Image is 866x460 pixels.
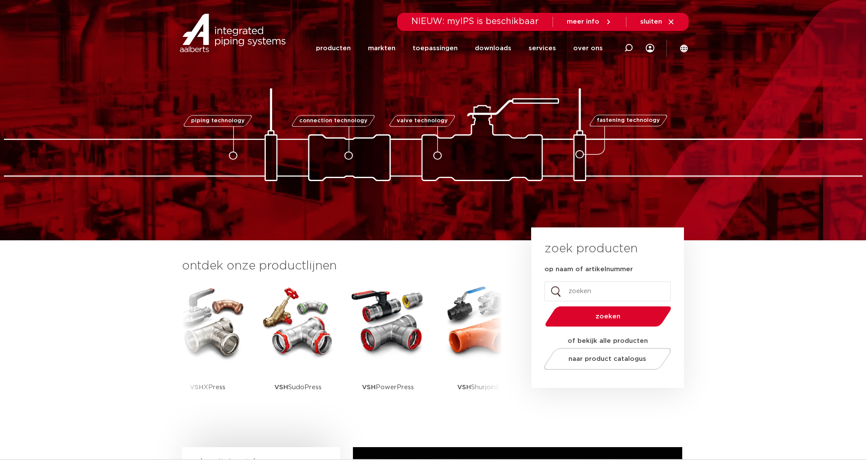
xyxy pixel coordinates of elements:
a: downloads [475,31,511,66]
p: PowerPress [362,360,414,414]
strong: VSH [457,384,471,390]
a: producten [316,31,351,66]
span: sluiten [640,18,662,25]
span: fastening technology [597,118,660,124]
a: naar product catalogus [541,348,673,370]
strong: VSH [190,384,204,390]
a: markten [368,31,395,66]
strong: of bekijk alle producten [568,338,648,344]
strong: VSH [362,384,376,390]
a: services [529,31,556,66]
span: naar product catalogus [568,356,646,362]
input: zoeken [544,281,671,301]
span: connection technology [299,118,367,124]
span: zoeken [567,313,649,320]
p: SudoPress [274,360,322,414]
a: toepassingen [413,31,458,66]
nav: Menu [316,31,603,66]
h3: ontdek onze productlijnen [182,257,502,275]
p: XPress [190,360,225,414]
a: VSHXPress [169,283,246,414]
span: NIEUW: myIPS is beschikbaar [411,17,539,26]
a: over ons [573,31,603,66]
span: valve technology [397,118,448,124]
div: my IPS [646,31,654,66]
a: meer info [567,18,612,26]
p: Shurjoint [457,360,499,414]
h3: zoek producten [544,240,638,257]
a: VSHShurjoint [440,283,517,414]
span: meer info [567,18,599,25]
a: sluiten [640,18,675,26]
label: op naam of artikelnummer [544,265,633,274]
a: VSHPowerPress [349,283,427,414]
button: zoeken [541,306,675,327]
strong: VSH [274,384,288,390]
span: piping technology [191,118,245,124]
a: VSHSudoPress [259,283,337,414]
